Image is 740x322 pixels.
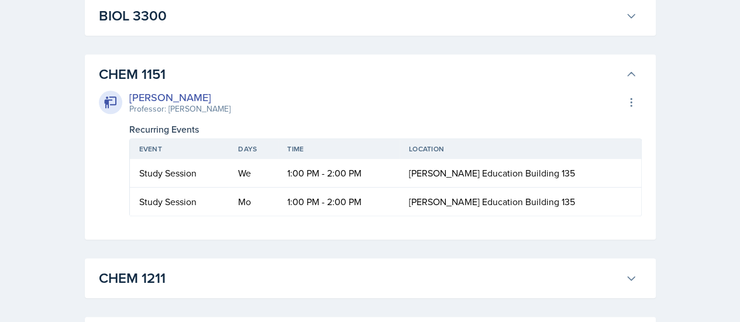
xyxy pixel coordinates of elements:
[278,139,400,159] th: Time
[99,5,621,26] h3: BIOL 3300
[129,89,230,105] div: [PERSON_NAME]
[99,64,621,85] h3: CHEM 1151
[97,61,639,87] button: CHEM 1151
[409,195,575,208] span: [PERSON_NAME] Education Building 135
[400,139,641,159] th: Location
[99,268,621,289] h3: CHEM 1211
[229,159,278,188] td: We
[129,122,642,136] div: Recurring Events
[129,103,230,115] div: Professor: [PERSON_NAME]
[229,188,278,216] td: Mo
[97,265,639,291] button: CHEM 1211
[409,167,575,179] span: [PERSON_NAME] Education Building 135
[130,139,229,159] th: Event
[139,195,220,209] div: Study Session
[278,188,400,216] td: 1:00 PM - 2:00 PM
[229,139,278,159] th: Days
[278,159,400,188] td: 1:00 PM - 2:00 PM
[139,166,220,180] div: Study Session
[97,3,639,29] button: BIOL 3300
